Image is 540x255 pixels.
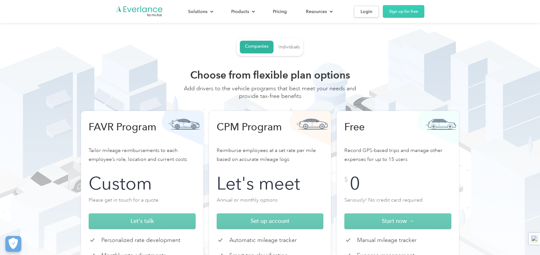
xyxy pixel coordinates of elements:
div: Custom [89,176,152,190]
p: Automatic mileage tracker [229,237,297,244]
span: Let's talk [131,217,154,224]
span: Start now → [382,217,414,224]
div: Resources [306,8,327,16]
a: Pricing [267,6,293,17]
div: Login [361,8,372,16]
a: Login [354,6,379,17]
p: Please get in touch for a quote [89,196,196,208]
p: Manual mileage tracker [357,237,416,244]
p: Reimburse employees at a set rate per mile based on accurate mileage logs [217,146,324,169]
div: Individuals [279,44,300,50]
a: Go to homepage [116,5,163,17]
div: Add drivers to the vehicle programs that best meet your needs and provide tax-free benefits [175,85,365,106]
p: Personalized rate development [101,237,180,244]
h2: Choose from flexible plan options [175,69,365,81]
button: Cookies Settings [5,236,21,252]
div: Solutions [188,8,207,16]
div: Resources [300,6,338,17]
a: Start now → [344,213,451,229]
div: Products [231,8,249,16]
p: Tailor mileage reimbursements to each employee’s role, location and current costs [89,146,196,169]
div: $ [344,176,348,183]
div: Pricing [273,8,287,16]
div: Solutions [182,6,219,17]
h3: FAVR Program [89,121,171,146]
p: Seriously! No credit card required [344,196,451,208]
a: Set up account [217,213,324,229]
input: Submit [110,58,151,71]
p: Record GPS-based trips and manage other expenses for up to 15 users [344,146,451,169]
span: Set up account [251,217,289,224]
a: Let's talk [89,213,196,229]
p: Annual or monthly options [217,196,324,208]
div: Let's meet [217,176,300,190]
h3: CPM Program [217,121,299,146]
div: 0 [350,176,360,190]
a: Sign up for free [383,5,424,18]
input: Submit [110,84,151,97]
h3: Free [344,121,427,146]
div: Products [225,6,260,17]
div: Companies [245,44,268,49]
